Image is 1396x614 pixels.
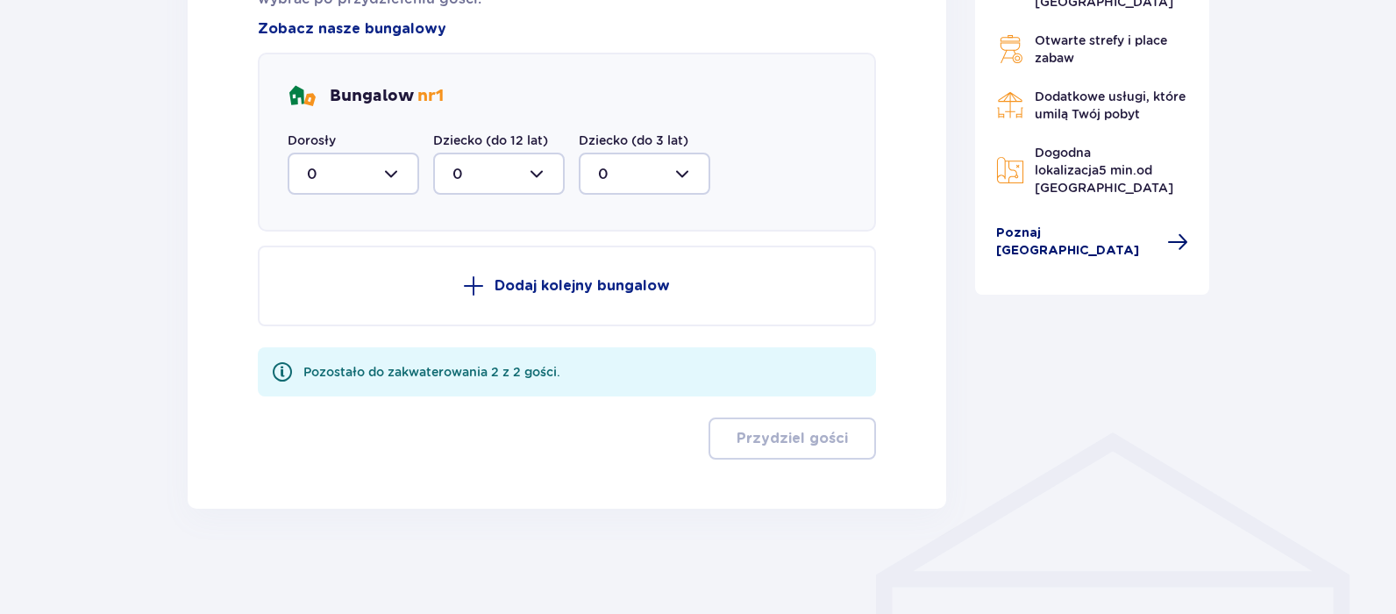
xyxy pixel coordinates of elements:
[996,225,1189,260] a: Poznaj [GEOGRAPHIC_DATA]
[996,91,1024,119] img: Restaurant Icon
[996,225,1157,260] span: Poznaj [GEOGRAPHIC_DATA]
[1035,33,1167,65] span: Otwarte strefy i place zabaw
[288,132,336,149] label: Dorosły
[288,82,316,111] img: bungalows Icon
[709,418,876,460] button: Przydziel gości
[495,276,670,296] p: Dodaj kolejny bungalow
[330,86,444,107] p: Bungalow
[417,86,444,106] span: nr 1
[433,132,548,149] label: Dziecko (do 12 lat)
[303,363,560,381] div: Pozostało do zakwaterowania 2 z 2 gości.
[1035,146,1173,195] span: Dogodna lokalizacja od [GEOGRAPHIC_DATA]
[737,429,848,448] p: Przydziel gości
[258,19,446,39] a: Zobacz nasze bungalowy
[996,156,1024,184] img: Map Icon
[1099,163,1136,177] span: 5 min.
[258,246,876,326] button: Dodaj kolejny bungalow
[1035,89,1186,121] span: Dodatkowe usługi, które umilą Twój pobyt
[579,132,688,149] label: Dziecko (do 3 lat)
[996,35,1024,63] img: Grill Icon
